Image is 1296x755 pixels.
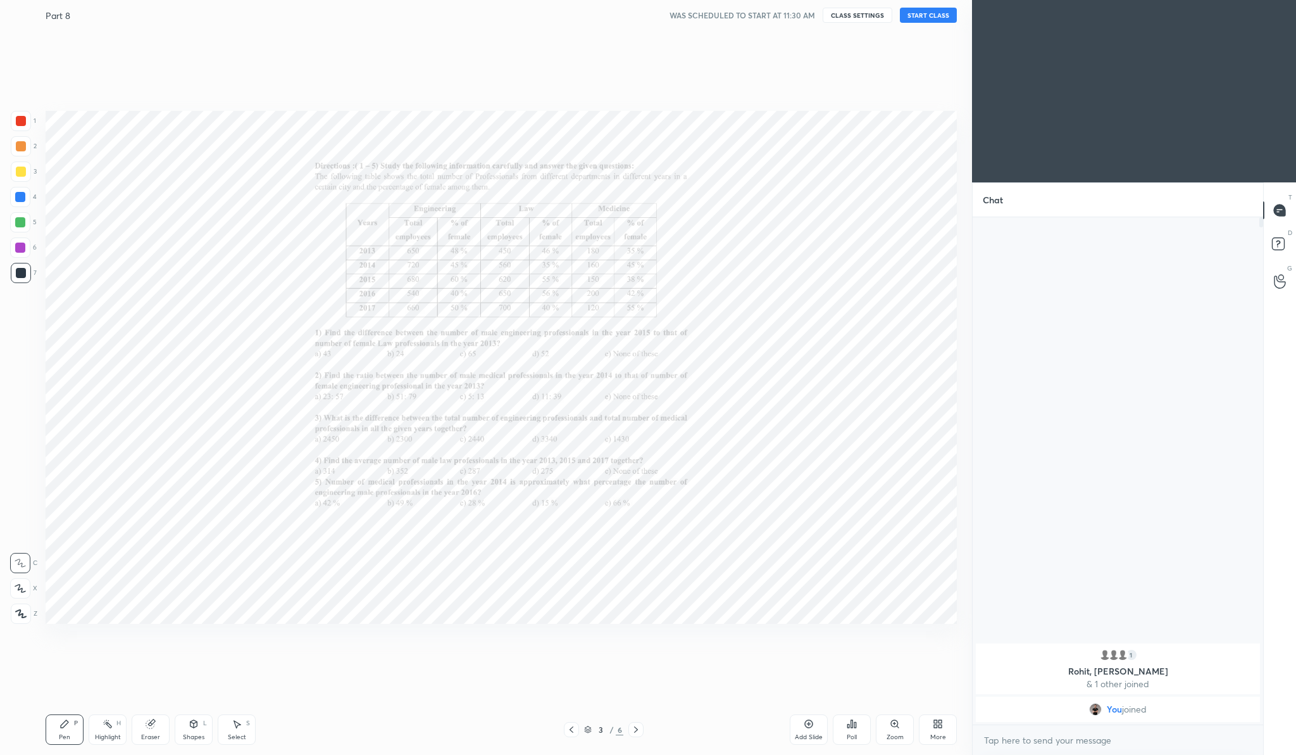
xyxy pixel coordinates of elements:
div: Eraser [141,734,160,740]
div: Z [11,604,37,624]
div: Poll [847,734,857,740]
div: Shapes [183,734,204,740]
div: 3 [594,726,607,733]
div: Add Slide [795,734,823,740]
h4: Part 8 [46,10,70,22]
div: H [116,720,121,726]
button: CLASS SETTINGS [823,8,892,23]
div: More [930,734,946,740]
div: 6 [616,724,623,735]
div: C [10,553,37,573]
img: 9f6949702e7c485d94fd61f2cce3248e.jpg [1089,703,1102,716]
p: D [1288,228,1292,238]
div: L [203,720,207,726]
div: grid [973,641,1263,725]
p: Chat [973,183,1013,217]
div: Select [228,734,246,740]
div: Pen [59,734,70,740]
div: P [74,720,78,726]
div: 1 [1125,649,1138,661]
div: / [609,726,613,733]
p: T [1288,193,1292,202]
div: 4 [10,187,37,207]
img: default.png [1116,649,1129,661]
span: joined [1122,704,1147,714]
div: S [246,720,250,726]
div: Highlight [95,734,121,740]
div: 7 [11,263,37,283]
div: Zoom [887,734,904,740]
div: 2 [11,136,37,156]
p: Rohit, [PERSON_NAME] [983,666,1252,676]
span: You [1107,704,1122,714]
div: 1 [11,111,36,131]
img: default.png [1099,649,1111,661]
div: 6 [10,238,37,258]
p: G [1287,263,1292,273]
div: X [10,578,37,599]
h5: WAS SCHEDULED TO START AT 11:30 AM [670,10,815,21]
div: 3 [11,162,37,182]
img: default.png [1107,649,1120,661]
div: 5 [10,212,37,232]
button: START CLASS [900,8,957,23]
p: & 1 other joined [983,679,1252,689]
